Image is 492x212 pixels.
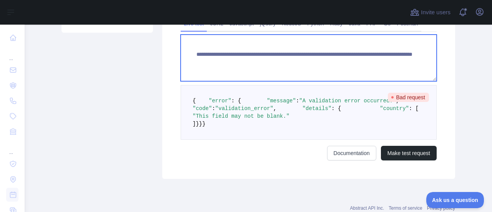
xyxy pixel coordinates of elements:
[202,121,205,127] span: }
[331,105,341,112] span: : {
[409,6,452,18] button: Invite users
[193,98,196,104] span: {
[193,113,289,119] span: "This field may not be blank."
[267,98,296,104] span: "message"
[426,192,484,208] iframe: Toggle Customer Support
[215,105,273,112] span: "validation_error"
[427,205,455,211] a: Privacy policy
[199,121,202,127] span: }
[193,105,212,112] span: "code"
[6,46,18,62] div: ...
[209,98,231,104] span: "error"
[380,105,409,112] span: "country"
[273,105,276,112] span: ,
[409,105,419,112] span: : [
[196,121,199,127] span: }
[389,205,422,211] a: Terms of service
[231,98,241,104] span: : {
[6,140,18,155] div: ...
[381,146,437,160] button: Make test request
[193,121,196,127] span: ]
[421,8,450,17] span: Invite users
[299,98,396,104] span: "A validation error occurred."
[327,146,376,160] a: Documentation
[388,93,429,102] span: Bad request
[350,205,384,211] a: Abstract API Inc.
[212,105,215,112] span: :
[296,98,299,104] span: :
[303,105,332,112] span: "details"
